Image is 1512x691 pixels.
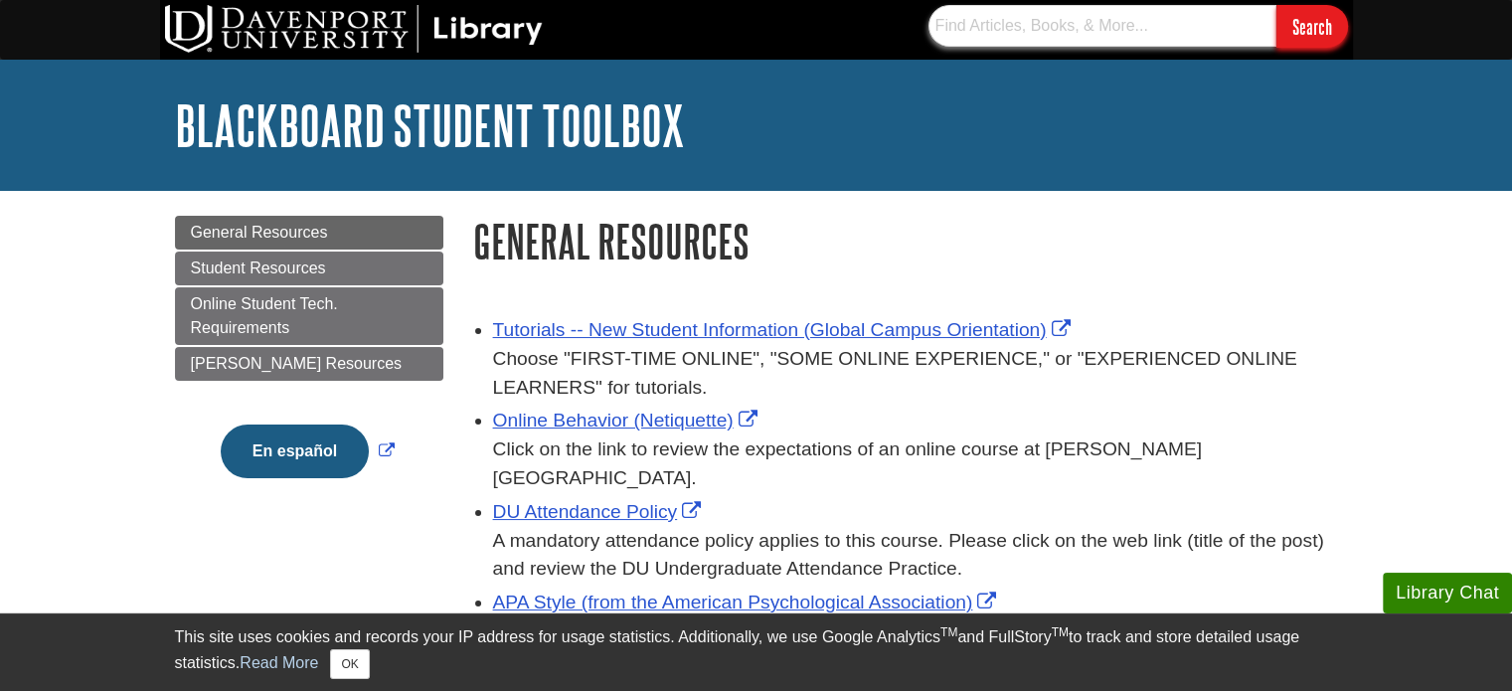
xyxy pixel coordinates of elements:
[1383,573,1512,613] button: Library Chat
[1052,625,1069,639] sup: TM
[240,654,318,671] a: Read More
[175,216,443,250] a: General Resources
[493,435,1338,493] div: Click on the link to review the expectations of an online course at [PERSON_NAME][GEOGRAPHIC_DATA].
[175,252,443,285] a: Student Resources
[928,5,1276,47] input: Find Articles, Books, & More...
[493,501,707,522] a: Link opens in new window
[175,216,443,512] div: Guide Page Menu
[191,259,326,276] span: Student Resources
[928,5,1348,48] form: Searches DU Library's articles, books, and more
[473,216,1338,266] h1: General Resources
[191,224,328,241] span: General Resources
[940,625,957,639] sup: TM
[175,625,1338,679] div: This site uses cookies and records your IP address for usage statistics. Additionally, we use Goo...
[175,347,443,381] a: [PERSON_NAME] Resources
[493,410,762,431] a: Link opens in new window
[493,345,1338,403] div: Choose "FIRST-TIME ONLINE", "SOME ONLINE EXPERIENCE," or "EXPERIENCED ONLINE LEARNERS" for tutori...
[165,5,543,53] img: DU Library
[493,527,1338,585] div: A mandatory attendance policy applies to this course. Please click on the web link (title of the ...
[221,425,369,478] button: En español
[191,295,338,336] span: Online Student Tech. Requirements
[175,287,443,345] a: Online Student Tech. Requirements
[191,355,403,372] span: [PERSON_NAME] Resources
[216,442,400,459] a: Link opens in new window
[493,319,1076,340] a: Link opens in new window
[1276,5,1348,48] input: Search
[175,94,684,156] a: Blackboard Student Toolbox
[493,592,1002,612] a: Link opens in new window
[330,649,369,679] button: Close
